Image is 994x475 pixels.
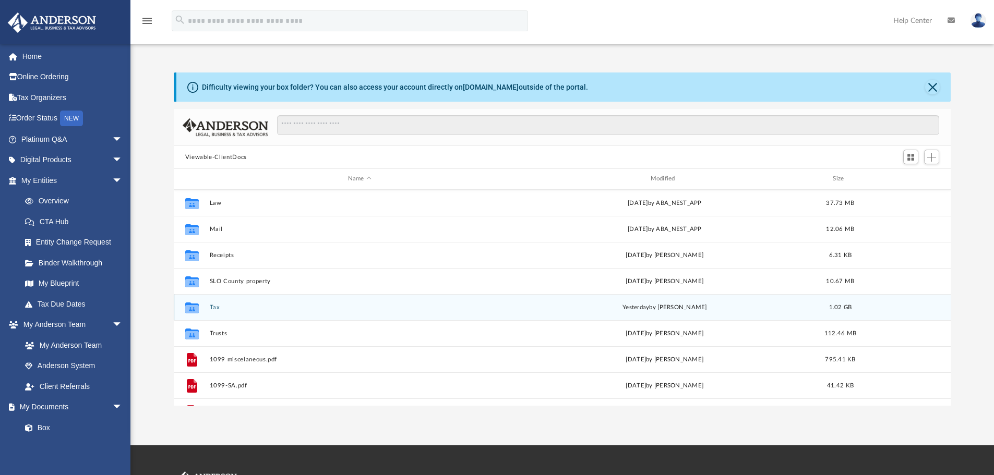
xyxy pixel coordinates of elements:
div: [DATE] by [PERSON_NAME] [514,328,815,338]
div: [DATE] by [PERSON_NAME] [514,250,815,260]
span: 112.46 MB [824,330,856,336]
a: Client Referrals [15,376,133,397]
a: Overview [15,191,138,212]
i: search [174,14,186,26]
a: Home [7,46,138,67]
div: [DATE] by [PERSON_NAME] [514,355,815,364]
img: User Pic [971,13,986,28]
a: Meeting Minutes [15,438,133,459]
div: id [866,174,939,184]
a: menu [141,20,153,27]
div: [DATE] by [PERSON_NAME] [514,276,815,286]
button: SLO County property [209,278,510,285]
div: [DATE] by [PERSON_NAME] [514,381,815,390]
button: Switch to Grid View [903,150,919,164]
a: My Anderson Teamarrow_drop_down [7,314,133,335]
a: CTA Hub [15,211,138,232]
div: Size [819,174,861,184]
button: Add [924,150,940,164]
span: 37.73 MB [826,200,854,205]
button: Viewable-ClientDocs [185,153,247,162]
span: arrow_drop_down [112,397,133,418]
span: 41.42 KB [827,382,854,388]
a: Order StatusNEW [7,108,138,129]
span: arrow_drop_down [112,314,133,336]
div: Difficulty viewing your box folder? You can also access your account directly on outside of the p... [202,82,588,93]
button: Receipts [209,252,510,259]
button: Trusts [209,330,510,337]
button: 1099 miscelaneous.pdf [209,356,510,363]
div: [DATE] by ABA_NEST_APP [514,198,815,208]
span: arrow_drop_down [112,150,133,171]
span: 6.31 KB [829,252,852,258]
a: My Anderson Team [15,335,128,356]
span: arrow_drop_down [112,170,133,191]
a: [DOMAIN_NAME] [463,83,519,91]
a: Digital Productsarrow_drop_down [7,150,138,170]
span: 10.67 MB [826,278,854,284]
a: My Documentsarrow_drop_down [7,397,133,418]
span: 795.41 KB [825,356,855,362]
input: Search files and folders [277,115,939,135]
a: Box [15,417,128,438]
button: Close [925,80,940,94]
button: Tax [209,304,510,311]
a: My Blueprint [15,273,133,294]
div: by [PERSON_NAME] [514,302,815,312]
i: menu [141,15,153,27]
div: Name [209,174,509,184]
button: Mail [209,226,510,233]
a: Tax Organizers [7,87,138,108]
div: id [178,174,205,184]
button: Law [209,200,510,206]
a: Tax Due Dates [15,294,138,314]
div: NEW [60,111,83,126]
img: Anderson Advisors Platinum Portal [5,13,99,33]
span: 1.02 GB [829,304,852,310]
span: yesterday [622,304,649,310]
a: Entity Change Request [15,232,138,253]
button: 1099-SA.pdf [209,382,510,389]
a: Platinum Q&Aarrow_drop_down [7,129,138,150]
a: Binder Walkthrough [15,252,138,273]
a: My Entitiesarrow_drop_down [7,170,138,191]
a: Anderson System [15,356,133,376]
span: 12.06 MB [826,226,854,232]
div: [DATE] by ABA_NEST_APP [514,224,815,234]
div: Modified [514,174,815,184]
span: arrow_drop_down [112,129,133,150]
a: Online Ordering [7,67,138,88]
div: grid [174,190,951,406]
